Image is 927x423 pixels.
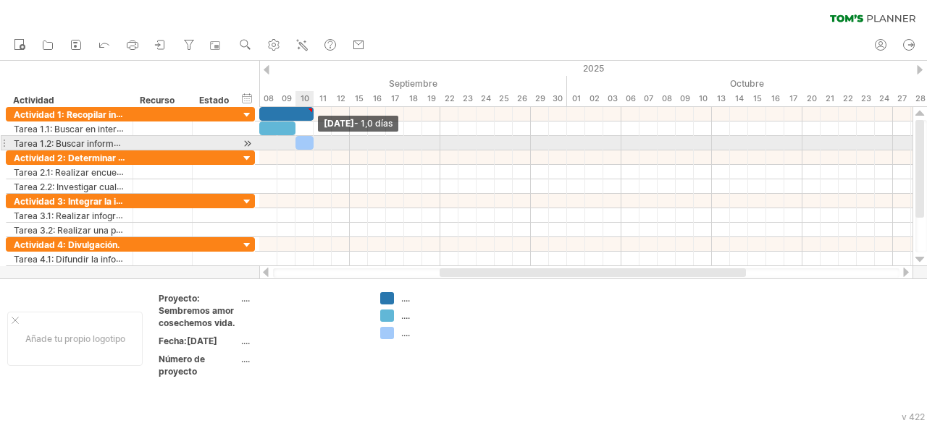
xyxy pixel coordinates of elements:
[14,239,120,250] font: Actividad 4: Divulgación.
[159,293,235,328] font: Proyecto: Sembremos amor cosechemos vida.
[893,91,911,106] div: Lunes, 27 de octubre de 2025
[717,93,726,103] font: 13
[861,93,871,103] font: 23
[694,91,712,106] div: Viernes, 10 de octubre de 2025
[621,91,639,106] div: Lunes, 6 de octubre de 2025
[481,93,491,103] font: 24
[337,93,345,103] font: 12
[14,224,337,236] font: Tarea 3.2: Realizar una pagina en las redes sociales ganadores de la encuesta.
[319,93,327,103] font: 11
[13,95,54,106] font: Actividad
[766,91,784,106] div: Jueves, 16 de octubre de 2025
[240,136,254,151] div: Desplácese hasta la actividad
[517,93,527,103] font: 26
[857,91,875,106] div: Jueves, 23 de octubre de 2025
[839,91,857,106] div: Miércoles, 22 de octubre de 2025
[404,91,422,106] div: Jueves, 18 de septiembre de 2025
[14,137,425,149] font: Tarea 1.2: Buscar información en páginas de salud buscando causas, síntomas y algunas soluciones.
[567,91,585,106] div: Miércoles, 1 de octubre de 2025
[531,91,549,106] div: Lunes, 29 de septiembre de 2025
[802,91,821,106] div: Lunes, 20 de octubre de 2025
[159,336,217,346] font: Fecha:[DATE]
[477,91,495,106] div: Miércoles, 24 de septiembre de 2025
[14,210,357,221] font: Tarea 3.1: Realizar infografías en la aplicación Canva con la información recopilada.
[14,108,246,120] font: Actividad 1: Recopilar información de diversas fuentes
[463,93,473,103] font: 23
[658,91,676,106] div: Miércoles, 8 de octubre de 2025
[699,93,708,103] font: 10
[549,91,567,106] div: Martes, 30 de septiembre de 2025
[789,93,797,103] font: 17
[14,253,204,265] font: Tarea 4.1: Difundir la información de la página.
[879,93,889,103] font: 24
[332,91,350,106] div: Viernes, 12 de septiembre de 2025
[458,91,477,106] div: Martes, 23 de septiembre de 2025
[875,91,893,106] div: Viernes, 24 de octubre de 2025
[676,91,694,106] div: Jueves, 9 de octubre de 2025
[301,93,309,103] font: 10
[807,93,817,103] font: 20
[735,93,744,103] font: 14
[499,93,509,103] font: 25
[159,354,205,377] font: Número de proyecto
[535,93,545,103] font: 29
[771,93,780,103] font: 16
[354,118,393,129] font: - 1,0 días
[495,91,513,106] div: Jueves, 25 de septiembre de 2025
[14,152,322,163] font: Actividad 2: Determinar que redes sociales utilizaremos para la difusión.
[409,93,418,103] font: 18
[915,93,926,103] font: 28
[585,91,603,106] div: Jueves, 2 de octubre de 2025
[140,95,175,106] font: Recurso
[368,91,386,106] div: Martes, 16 de septiembre de 2025
[440,91,458,106] div: Lunes, 22 de septiembre de 2025
[324,118,354,129] font: [DATE]
[826,93,834,103] font: 21
[259,91,277,106] div: Lunes, 8 de septiembre de 2025
[572,93,581,103] font: 01
[608,93,618,103] font: 03
[277,91,295,106] div: Martes, 9 de septiembre de 2025
[282,93,292,103] font: 09
[401,310,410,321] font: ....
[583,63,604,74] font: 2025
[241,354,250,364] font: ....
[626,93,636,103] font: 06
[295,91,314,106] div: Miércoles, 10 de septiembre de 2025
[25,333,125,344] font: Añade tu propio logotipo
[314,91,332,106] div: Jueves, 11 de septiembre de 2025
[401,328,410,338] font: ....
[644,93,653,103] font: 07
[373,93,382,103] font: 16
[553,93,563,103] font: 30
[14,181,380,192] font: Tarea 2.2: Investigar cual es la red social con mas alcance en cuanto a miembros activos.
[897,93,907,103] font: 27
[389,78,437,89] font: Septiembre
[821,91,839,106] div: Martes, 21 de octubre de 2025
[902,411,925,422] font: v 422
[784,91,802,106] div: Viernes, 17 de octubre de 2025
[753,93,762,103] font: 15
[241,293,250,304] font: ....
[730,78,764,89] font: Octubre
[513,91,531,106] div: Viernes, 26 de septiembre de 2025
[386,91,404,106] div: Miércoles, 17 de septiembre de 2025
[662,93,672,103] font: 08
[843,93,853,103] font: 22
[445,93,455,103] font: 22
[350,91,368,106] div: Lunes, 15 de septiembre de 2025
[355,93,364,103] font: 15
[748,91,766,106] div: Miércoles, 15 de octubre de 2025
[14,123,403,134] font: Tarea 1.1: Buscar en internet en páginas de gobierno para recabar información de estadísticas.
[14,166,427,178] font: Tarea 2.1: Realizar encuesta telefónica para determinar que red social utiliza nuestro círculo fa...
[14,195,164,207] font: Actividad 3: Integrar la información
[401,293,410,304] font: ....
[427,93,436,103] font: 19
[264,93,274,103] font: 08
[680,93,690,103] font: 09
[730,91,748,106] div: Martes, 14 de octubre de 2025
[590,93,600,103] font: 02
[169,76,567,91] div: Septiembre de 2025
[422,91,440,106] div: Viernes, 19 de septiembre de 2025
[199,95,229,106] font: Estado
